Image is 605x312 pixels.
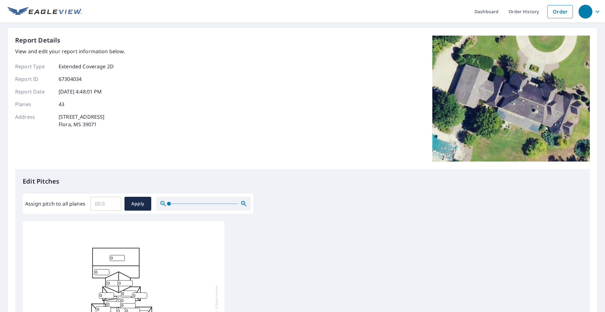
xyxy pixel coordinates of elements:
p: Edit Pitches [23,177,582,186]
p: [DATE] 4:48:01 PM [59,88,102,95]
p: 43 [59,100,64,108]
p: Report Details [15,36,60,45]
p: Address [15,113,53,128]
a: Order [547,5,573,18]
label: Assign pitch to all planes [25,200,85,207]
p: [STREET_ADDRESS] Flora, MS 39071 [59,113,104,128]
p: Report ID [15,75,53,83]
img: Top image [432,36,590,162]
img: EV Logo [8,7,82,16]
button: Apply [124,197,151,211]
p: View and edit your report information below. [15,48,125,55]
p: Extended Coverage 2D [59,63,114,70]
p: Planes [15,100,53,108]
p: Report Type [15,63,53,70]
p: Report Date [15,88,53,95]
p: 67304034 [59,75,82,83]
input: 00.0 [90,195,121,213]
span: Apply [130,200,146,208]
